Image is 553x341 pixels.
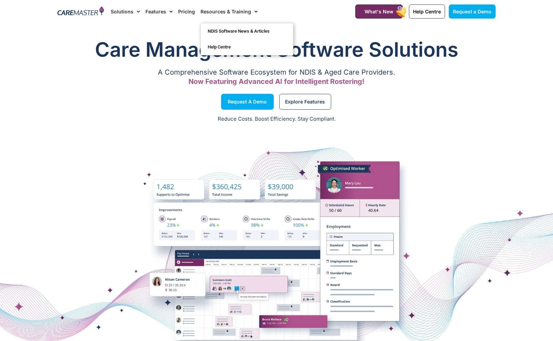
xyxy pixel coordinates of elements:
[201,23,293,39] a: NDIS Software News & Articles
[4,115,549,123] p: Reduce Costs. Boost Efficiency. Stay Compliant.
[413,9,441,14] span: Help Centre
[57,36,496,63] h1: Care Management Software Solutions
[449,4,496,19] a: Request a Demo
[221,94,274,110] a: Request a Demo
[365,9,393,14] span: What's New
[201,39,293,55] a: Help Centre
[409,4,445,19] a: Help Centre
[200,23,293,55] ul: Resources & Training
[188,77,365,86] span: Now Featuring Advanced AI for Intelligent Rostering!
[279,94,331,110] a: Explore Features
[57,70,496,75] p: A Comprehensive Software Ecosystem for NDIS & Aged Care Providers.
[228,100,267,103] span: Request a Demo
[453,9,491,14] span: Request a Demo
[57,7,104,17] img: CareMaster Logo
[355,4,403,19] a: What's New
[285,100,325,103] span: Explore Features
